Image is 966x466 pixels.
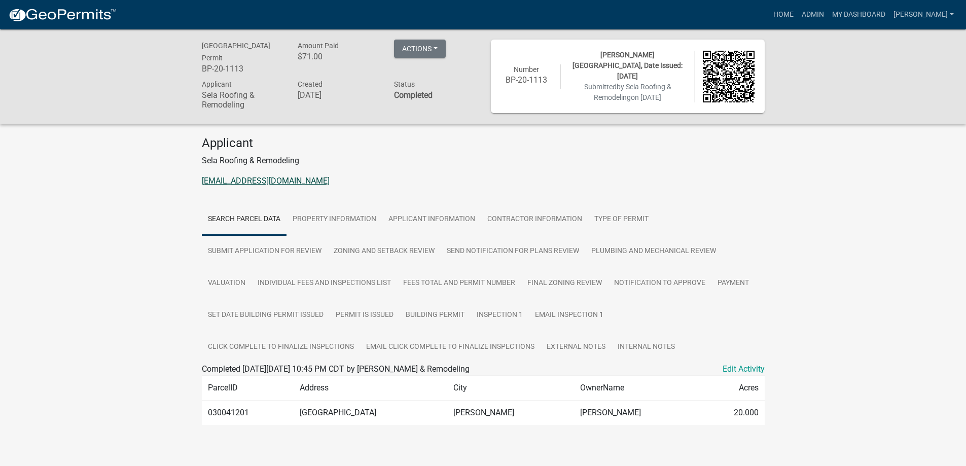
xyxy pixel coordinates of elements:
a: Home [769,5,798,24]
strong: Completed [394,90,433,100]
a: Set Date Building Permit Issued [202,299,330,332]
span: by Sela Roofing & Remodeling [594,83,671,101]
a: My Dashboard [828,5,889,24]
a: Edit Activity [723,363,765,375]
span: Number [514,65,539,74]
a: Send Notification for Plans Review [441,235,585,268]
a: Contractor Information [481,203,588,236]
a: Payment [711,267,755,300]
td: 20.000 [700,400,764,425]
span: Completed [DATE][DATE] 10:45 PM CDT by [PERSON_NAME] & Remodeling [202,364,470,374]
h6: BP-20-1113 [501,75,553,85]
td: City [447,375,574,400]
span: [PERSON_NAME][GEOGRAPHIC_DATA], Date Issued: [DATE] [573,51,683,80]
p: Sela Roofing & Remodeling [202,155,765,167]
h6: BP-20-1113 [202,64,283,74]
a: Permit is Issued [330,299,400,332]
a: Internal Notes [612,331,681,364]
span: Amount Paid [298,42,339,50]
img: QR code [703,51,755,102]
a: Property Information [287,203,382,236]
a: Email Inspection 1 [529,299,610,332]
a: Plumbing and Mechanical Review [585,235,722,268]
td: OwnerName [574,375,700,400]
a: Building Permit [400,299,471,332]
a: Zoning and Setback review [328,235,441,268]
span: [GEOGRAPHIC_DATA] Permit [202,42,270,62]
a: Submit Application for Review [202,235,328,268]
a: Admin [798,5,828,24]
a: Search Parcel Data [202,203,287,236]
h4: Applicant [202,136,765,151]
span: Submitted on [DATE] [584,83,671,101]
a: Individual Fees and Inspections list [252,267,397,300]
a: [EMAIL_ADDRESS][DOMAIN_NAME] [202,176,330,186]
a: [PERSON_NAME] [889,5,958,24]
td: Acres [700,375,764,400]
a: Fees Total and Permit Number [397,267,521,300]
span: Status [394,80,415,88]
td: Address [294,375,447,400]
a: Type of Permit [588,203,655,236]
h6: [DATE] [298,90,379,100]
a: Notification to Approve [608,267,711,300]
td: [GEOGRAPHIC_DATA] [294,400,447,425]
button: Actions [394,40,446,58]
td: [PERSON_NAME] [574,400,700,425]
a: External Notes [541,331,612,364]
h6: $71.00 [298,52,379,61]
h6: Sela Roofing & Remodeling [202,90,283,110]
a: Valuation [202,267,252,300]
td: 030041201 [202,400,294,425]
td: [PERSON_NAME] [447,400,574,425]
a: Email Click complete to finalize inspections [360,331,541,364]
a: Final Zoning Review [521,267,608,300]
a: Click complete to finalize inspections [202,331,360,364]
a: Inspection 1 [471,299,529,332]
td: ParcelID [202,375,294,400]
span: Created [298,80,323,88]
span: Applicant [202,80,232,88]
a: Applicant Information [382,203,481,236]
